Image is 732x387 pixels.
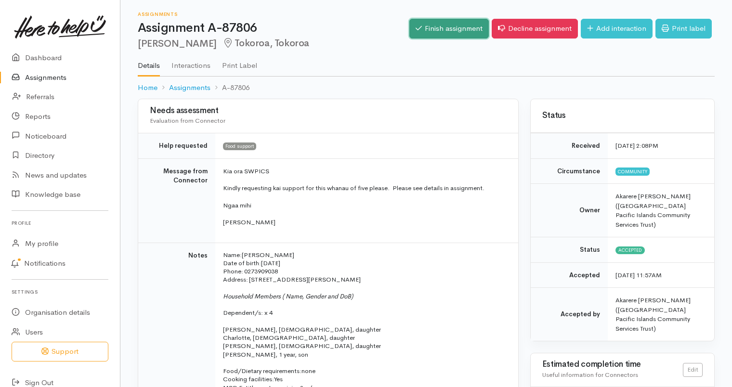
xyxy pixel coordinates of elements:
h6: Assignments [138,12,409,17]
p: Ngaa mihi [223,201,507,210]
time: [DATE] 11:57AM [615,271,662,279]
h6: Profile [12,217,108,230]
td: Circumstance [531,158,608,184]
h3: Needs assessment [150,106,507,116]
p: [PERSON_NAME], 1 year, son [223,350,507,359]
a: Interactions [171,49,210,76]
h2: [PERSON_NAME] [138,38,409,49]
span: [STREET_ADDRESS][PERSON_NAME] [249,275,361,284]
span: Name: [223,251,242,259]
td: Owner [531,184,608,237]
p: [PERSON_NAME] [223,218,507,227]
span: Phone: [223,267,243,275]
p: Kia ora SWPICS [223,167,507,176]
span: [DATE] [261,259,280,267]
span: Cooking facilities: [223,375,274,383]
time: [DATE] 2:08PM [615,142,658,150]
span: Akarere [PERSON_NAME] ([GEOGRAPHIC_DATA] Pacific Islands Community Services Trust) [615,192,691,229]
a: Details [138,49,160,77]
a: Assignments [169,82,210,93]
li: A-87806 [210,82,249,93]
span: Useful information for Connectors [542,371,638,379]
nav: breadcrumb [138,77,715,99]
td: Accepted [531,262,608,288]
span: Date of birth: [223,259,261,267]
a: Print Label [222,49,257,76]
h3: Estimated completion time [542,360,683,369]
p: Kindly requesting kai support for this whanau of five please. Please see details in assignment. [223,183,507,193]
span: Community [615,168,650,175]
span: Dependent/s: x 4 [223,309,273,317]
span: Household Members ( Name, Gender and DoB) [223,292,353,300]
span: 0273909038 [244,267,278,275]
span: Food support [223,142,256,150]
a: Edit [683,363,703,377]
h6: Settings [12,285,108,298]
p: [PERSON_NAME], [DEMOGRAPHIC_DATA], daughter [223,325,507,334]
td: Message from Connector [138,158,215,243]
p: [PERSON_NAME], [DEMOGRAPHIC_DATA], daughter [223,342,507,350]
a: Decline assignment [492,19,578,39]
span: none [301,367,315,375]
span: Accepted [615,246,645,254]
a: Finish assignment [409,19,489,39]
a: Home [138,82,157,93]
td: Status [531,237,608,263]
span: Address: [223,275,248,284]
span: Yes [274,375,283,383]
span: Tokoroa, Tokoroa [222,37,309,49]
span: Food/Dietary requirements: [223,367,301,375]
td: Help requested [138,133,215,159]
td: Akarere [PERSON_NAME] ([GEOGRAPHIC_DATA] Pacific Islands Community Services Trust) [608,288,714,341]
h3: Status [542,111,703,120]
h1: Assignment A-87806 [138,21,409,35]
button: Support [12,342,108,361]
a: Add interaction [581,19,653,39]
a: Print label [655,19,712,39]
td: Received [531,133,608,159]
p: Charlotte, [DEMOGRAPHIC_DATA], daughter [223,334,507,342]
td: Accepted by [531,288,608,341]
span: [PERSON_NAME] [242,251,294,259]
span: Evaluation from Connector [150,116,225,125]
